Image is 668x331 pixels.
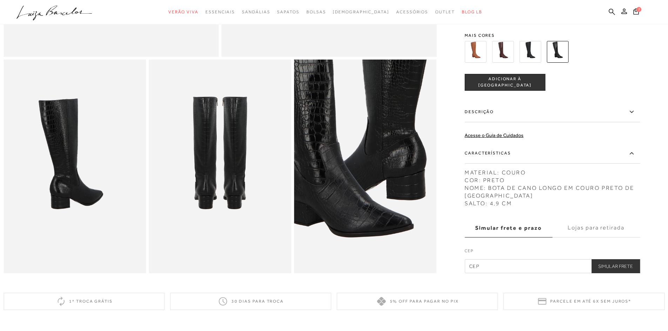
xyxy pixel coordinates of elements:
[465,248,640,257] label: CEP
[277,6,299,19] a: categoryNavScreenReaderText
[552,219,640,237] label: Lojas para retirada
[465,41,486,63] img: BOTA DE CANO LONGO EM COURO CARAMELO DE SALTO MÉDIO
[242,6,270,19] a: categoryNavScreenReaderText
[242,9,270,14] span: Sandálias
[631,8,641,17] button: 2
[4,293,164,310] div: 1ª troca grátis
[547,41,568,63] img: BOTA DE CANO LONGO EM COURO PRETO DE SALTO MÉDIO
[205,9,235,14] span: Essenciais
[504,293,664,310] div: Parcele em até 6x sem juros*
[168,6,198,19] a: categoryNavScreenReaderText
[168,9,198,14] span: Verão Viva
[465,259,640,273] input: CEP
[170,293,331,310] div: 30 dias para troca
[306,6,326,19] a: categoryNavScreenReaderText
[435,9,455,14] span: Outlet
[396,6,428,19] a: categoryNavScreenReaderText
[591,259,640,273] button: Simular Frete
[333,6,389,19] a: noSubCategoriesText
[205,6,235,19] a: categoryNavScreenReaderText
[462,9,482,14] span: BLOG LB
[636,7,641,12] span: 2
[435,6,455,19] a: categoryNavScreenReaderText
[294,60,437,273] img: image
[465,76,545,88] span: ADICIONAR À [GEOGRAPHIC_DATA]
[277,9,299,14] span: Sapatos
[465,143,640,164] label: Características
[396,9,428,14] span: Acessórios
[333,9,389,14] span: [DEMOGRAPHIC_DATA]
[4,60,146,273] img: image
[465,132,524,138] a: Acesse o Guia de Cuidados
[465,219,552,237] label: Simular frete e prazo
[337,293,498,310] div: 5% off para pagar no PIX
[492,41,514,63] img: BOTA DE CANO LONGO EM COURO MARROM CAFÉ DE SALTO MÉDIO
[149,60,291,273] img: image
[462,6,482,19] a: BLOG LB
[465,33,640,37] span: Mais cores
[465,165,640,207] div: MATERIAL: COURO COR: PRETO NOME: BOTA DE CANO LONGO EM COURO PRETO DE [GEOGRAPHIC_DATA] SALTO: 4,...
[465,102,640,122] label: Descrição
[465,74,545,91] button: ADICIONAR À [GEOGRAPHIC_DATA]
[519,41,541,63] img: BOTA DE CANO LONGO EM COURO PRETO DE SALTO MÉDIO
[306,9,326,14] span: Bolsas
